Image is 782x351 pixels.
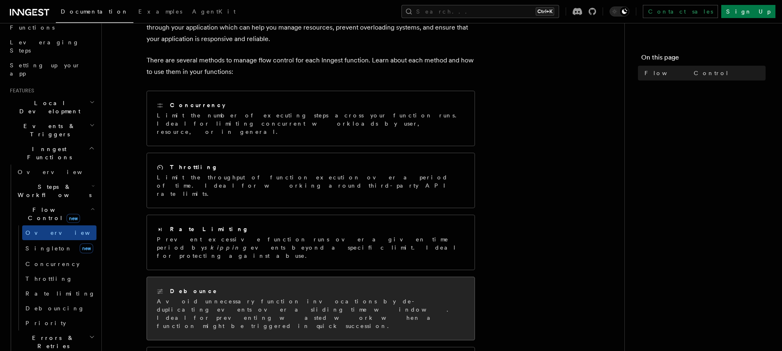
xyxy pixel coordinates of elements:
[22,316,96,330] a: Priority
[14,202,96,225] button: Flow Controlnew
[7,58,96,81] a: Setting up your app
[18,169,102,175] span: Overview
[25,320,66,326] span: Priority
[133,2,187,22] a: Examples
[25,275,73,282] span: Throttling
[170,101,225,109] h2: Concurrency
[22,301,96,316] a: Debouncing
[7,145,89,161] span: Inngest Functions
[25,261,80,267] span: Concurrency
[80,243,93,253] span: new
[147,55,475,78] p: There are several methods to manage flow control for each Inngest function. Learn about each meth...
[610,7,629,16] button: Toggle dark mode
[25,245,72,252] span: Singleton
[147,153,475,208] a: ThrottlingLimit the throughput of function execution over a period of time. Ideal for working aro...
[401,5,559,18] button: Search...Ctrl+K
[187,2,241,22] a: AgentKit
[25,305,85,312] span: Debouncing
[138,8,182,15] span: Examples
[204,244,251,251] em: skipping
[14,225,96,330] div: Flow Controlnew
[7,35,96,58] a: Leveraging Steps
[10,62,80,77] span: Setting up your app
[22,225,96,240] a: Overview
[22,240,96,257] a: Singletonnew
[157,173,465,198] p: Limit the throughput of function execution over a period of time. Ideal for working around third-...
[14,206,90,222] span: Flow Control
[536,7,554,16] kbd: Ctrl+K
[147,277,475,340] a: DebounceAvoid unnecessary function invocations by de-duplicating events over a sliding time windo...
[25,229,110,236] span: Overview
[7,142,96,165] button: Inngest Functions
[14,334,89,350] span: Errors & Retries
[61,8,128,15] span: Documentation
[170,163,218,171] h2: Throttling
[7,12,96,35] a: Your first Functions
[67,214,80,223] span: new
[147,10,475,45] p: Flow control is a critical part of building robust applications. It allows you to manage the flow...
[192,8,236,15] span: AgentKit
[721,5,775,18] a: Sign Up
[641,66,766,80] a: Flow Control
[7,99,89,115] span: Local Development
[147,91,475,146] a: ConcurrencyLimit the number of executing steps across your function runs. Ideal for limiting conc...
[14,183,92,199] span: Steps & Workflows
[157,235,465,260] p: Prevent excessive function runs over a given time period by events beyond a specific limit. Ideal...
[22,286,96,301] a: Rate limiting
[147,215,475,270] a: Rate LimitingPrevent excessive function runs over a given time period byskippingevents beyond a s...
[170,225,249,233] h2: Rate Limiting
[7,119,96,142] button: Events & Triggers
[644,69,729,77] span: Flow Control
[170,287,218,295] h2: Debounce
[25,290,95,297] span: Rate limiting
[14,165,96,179] a: Overview
[157,297,465,330] p: Avoid unnecessary function invocations by de-duplicating events over a sliding time window. Ideal...
[56,2,133,23] a: Documentation
[641,53,766,66] h4: On this page
[157,111,465,136] p: Limit the number of executing steps across your function runs. Ideal for limiting concurrent work...
[643,5,718,18] a: Contact sales
[7,96,96,119] button: Local Development
[14,179,96,202] button: Steps & Workflows
[22,257,96,271] a: Concurrency
[10,39,79,54] span: Leveraging Steps
[7,122,89,138] span: Events & Triggers
[22,271,96,286] a: Throttling
[7,87,34,94] span: Features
